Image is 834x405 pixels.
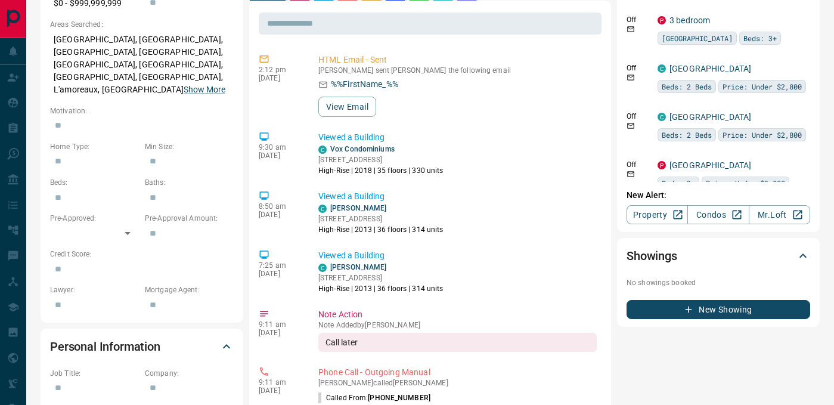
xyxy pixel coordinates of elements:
p: Phone Call - Outgoing Manual [318,366,597,379]
p: Areas Searched: [50,19,234,30]
h2: Personal Information [50,337,160,356]
a: [GEOGRAPHIC_DATA] [669,64,751,73]
p: [PERSON_NAME] called [PERSON_NAME] [318,379,597,387]
a: [GEOGRAPHIC_DATA] [669,112,751,122]
p: 9:30 am [259,143,300,152]
p: Lawyer: [50,285,139,295]
button: View Email [318,97,376,117]
p: High-Rise | 2013 | 36 floors | 314 units [318,283,444,294]
div: condos.ca [658,113,666,121]
a: Property [627,205,688,224]
span: Price: Under $2,800 [723,81,802,92]
p: %%FirstName_%% [331,78,398,91]
p: Company: [145,368,234,379]
p: 8:50 am [259,202,300,211]
p: 2:12 pm [259,66,300,74]
a: 3 bedroom [669,16,710,25]
p: Home Type: [50,141,139,152]
div: Personal Information [50,332,234,361]
p: Viewed a Building [318,190,597,203]
button: New Showing [627,300,810,319]
div: condos.ca [318,146,327,154]
p: Note Added by [PERSON_NAME] [318,321,597,329]
svg: Email [627,170,635,178]
p: [STREET_ADDRESS] [318,154,444,165]
a: [PERSON_NAME] [330,204,386,212]
p: [STREET_ADDRESS] [318,273,444,283]
p: Off [627,14,650,25]
span: Beds: 3+ [743,32,777,44]
p: Viewed a Building [318,131,597,144]
p: Baths: [145,177,234,188]
a: Mr.Loft [749,205,810,224]
p: Beds: [50,177,139,188]
p: Pre-Approved: [50,213,139,224]
p: High-Rise | 2013 | 36 floors | 314 units [318,224,444,235]
div: condos.ca [318,205,327,213]
p: Min Size: [145,141,234,152]
div: property.ca [658,16,666,24]
p: [DATE] [259,211,300,219]
p: High-Rise | 2018 | 35 floors | 330 units [318,165,444,176]
p: Off [627,159,650,170]
h2: Showings [627,246,677,265]
span: [GEOGRAPHIC_DATA] [662,32,733,44]
p: Credit Score: [50,249,234,259]
span: Price: Under $2,800 [723,129,802,141]
p: HTML Email - Sent [318,54,597,66]
p: 9:11 am [259,320,300,329]
p: [DATE] [259,74,300,82]
p: New Alert: [627,189,810,202]
span: Price: Under $2,800 [706,177,785,189]
svg: Email [627,25,635,33]
div: Showings [627,242,810,270]
p: [DATE] [259,329,300,337]
p: [GEOGRAPHIC_DATA], [GEOGRAPHIC_DATA], [GEOGRAPHIC_DATA], [GEOGRAPHIC_DATA], [GEOGRAPHIC_DATA], [G... [50,30,234,100]
p: Called From: [318,392,430,403]
button: Show More [184,84,225,96]
div: condos.ca [658,64,666,73]
p: [DATE] [259,152,300,160]
p: 7:25 am [259,261,300,270]
svg: Email [627,122,635,130]
svg: Email [627,73,635,82]
span: Beds: 2+ [662,177,695,189]
p: [STREET_ADDRESS] [318,214,444,224]
span: [PHONE_NUMBER] [368,394,430,402]
p: [DATE] [259,387,300,395]
div: condos.ca [318,264,327,272]
div: Call later [318,333,597,352]
p: Viewed a Building [318,249,597,262]
a: Vox Condominiums [330,145,395,153]
p: Pre-Approval Amount: [145,213,234,224]
a: [GEOGRAPHIC_DATA] [669,160,751,170]
p: [PERSON_NAME] sent [PERSON_NAME] the following email [318,66,597,75]
a: [PERSON_NAME] [330,263,386,271]
p: Motivation: [50,106,234,116]
span: Beds: 2 Beds [662,81,712,92]
p: Job Title: [50,368,139,379]
p: Mortgage Agent: [145,285,234,295]
p: [DATE] [259,270,300,278]
div: property.ca [658,161,666,169]
span: Beds: 2 Beds [662,129,712,141]
a: Condos [687,205,749,224]
p: Off [627,111,650,122]
p: Off [627,63,650,73]
p: Note Action [318,308,597,321]
p: 9:11 am [259,378,300,387]
p: No showings booked [627,277,810,288]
